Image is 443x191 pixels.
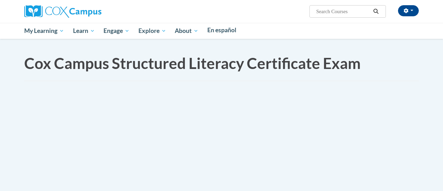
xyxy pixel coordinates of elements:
img: Cox Campus [24,5,101,18]
span: Cox Campus Structured Literacy Certificate Exam [24,54,361,72]
button: Account Settings [398,5,419,16]
a: Explore [134,23,171,39]
a: Engage [99,23,134,39]
input: Search Courses [316,7,371,16]
span: Learn [73,27,95,35]
a: About [171,23,203,39]
div: Main menu [19,23,424,39]
a: Cox Campus [24,8,101,14]
i:  [373,9,379,14]
span: My Learning [24,27,64,35]
a: My Learning [20,23,69,39]
a: En español [203,23,241,37]
span: Engage [103,27,129,35]
span: About [175,27,198,35]
a: Learn [69,23,99,39]
span: Explore [138,27,166,35]
button: Search [371,7,381,16]
span: En español [207,26,236,34]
